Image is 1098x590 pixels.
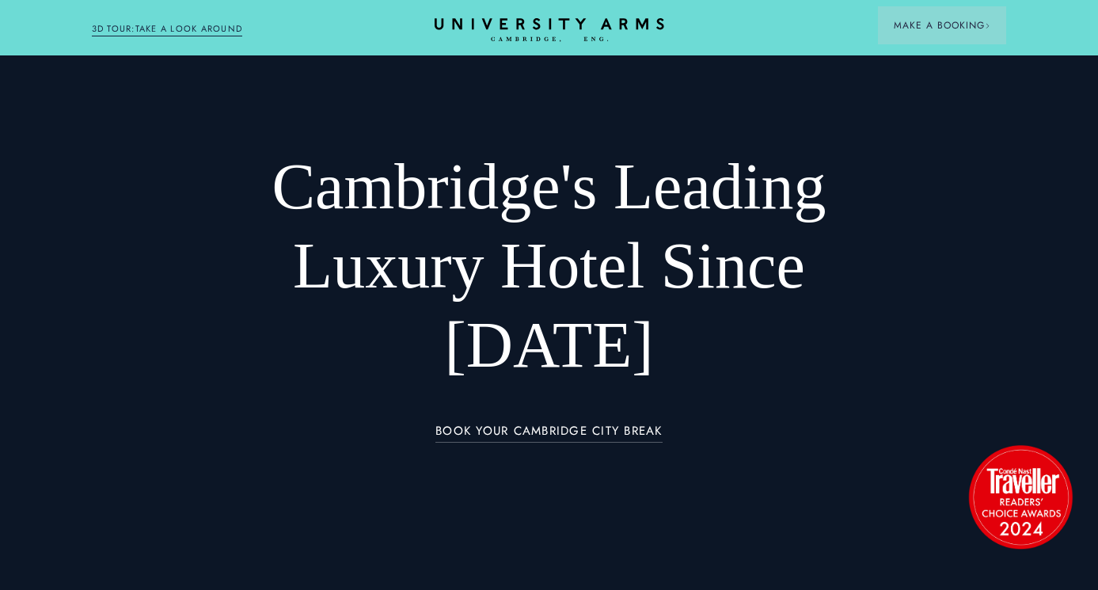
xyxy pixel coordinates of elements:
[985,23,990,29] img: Arrow icon
[435,18,664,43] a: Home
[878,6,1006,44] button: Make a BookingArrow icon
[894,18,990,32] span: Make a Booking
[435,424,663,443] a: BOOK YOUR CAMBRIDGE CITY BREAK
[92,22,243,36] a: 3D TOUR:TAKE A LOOK AROUND
[183,147,915,385] h1: Cambridge's Leading Luxury Hotel Since [DATE]
[961,437,1080,556] img: image-2524eff8f0c5d55edbf694693304c4387916dea5-1501x1501-png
